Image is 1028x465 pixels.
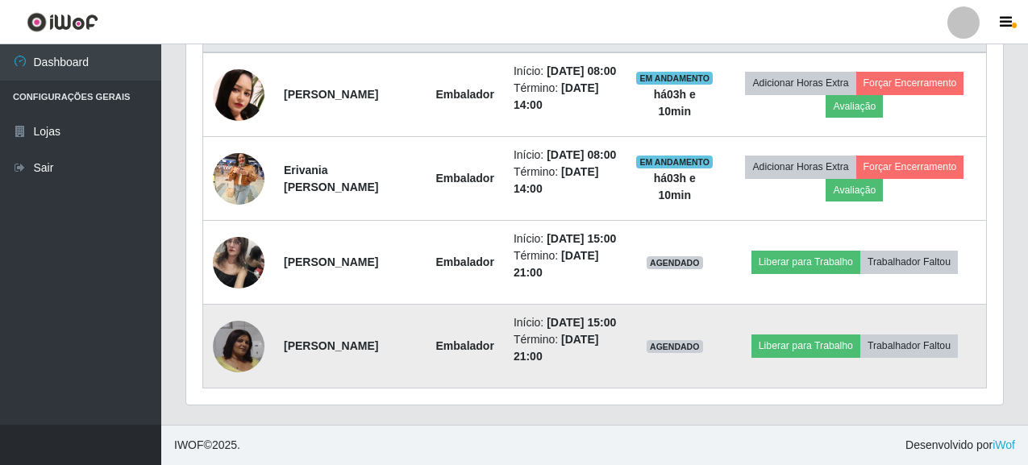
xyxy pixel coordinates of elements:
[856,156,964,178] button: Forçar Encerramento
[751,251,860,273] button: Liberar para Trabalho
[993,438,1015,451] a: iWof
[284,164,378,193] strong: Erivania [PERSON_NAME]
[514,80,617,114] li: Término:
[826,95,883,118] button: Avaliação
[826,179,883,201] button: Avaliação
[860,251,958,273] button: Trabalhador Faltou
[745,72,855,94] button: Adicionar Horas Extra
[436,339,494,352] strong: Embalador
[284,88,378,101] strong: [PERSON_NAME]
[284,339,378,352] strong: [PERSON_NAME]
[547,316,616,329] time: [DATE] 15:00
[547,64,616,77] time: [DATE] 08:00
[647,256,703,269] span: AGENDADO
[636,72,713,85] span: EM ANDAMENTO
[514,314,617,331] li: Início:
[27,12,98,32] img: CoreUI Logo
[654,88,696,118] strong: há 03 h e 10 min
[647,340,703,353] span: AGENDADO
[514,147,617,164] li: Início:
[856,72,964,94] button: Forçar Encerramento
[860,334,958,357] button: Trabalhador Faltou
[905,437,1015,454] span: Desenvolvido por
[174,438,204,451] span: IWOF
[547,148,616,161] time: [DATE] 08:00
[436,172,494,185] strong: Embalador
[213,144,264,213] img: 1756522276580.jpeg
[436,88,494,101] strong: Embalador
[213,69,264,120] img: 1753885080461.jpeg
[514,164,617,197] li: Término:
[751,334,860,357] button: Liberar para Trabalho
[284,255,378,268] strong: [PERSON_NAME]
[174,437,240,454] span: © 2025 .
[654,172,696,201] strong: há 03 h e 10 min
[514,230,617,247] li: Início:
[213,228,264,297] img: 1628262185809.jpeg
[745,156,855,178] button: Adicionar Horas Extra
[547,232,616,245] time: [DATE] 15:00
[636,156,713,168] span: EM ANDAMENTO
[514,247,617,281] li: Término:
[213,321,264,372] img: 1755965630381.jpeg
[436,255,494,268] strong: Embalador
[514,63,617,80] li: Início:
[514,331,617,365] li: Término:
